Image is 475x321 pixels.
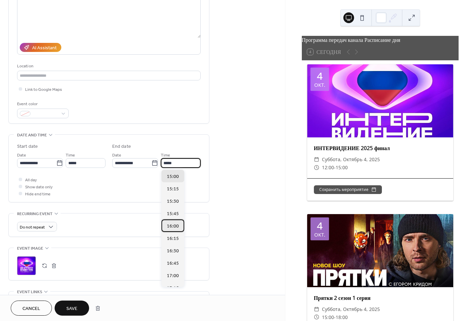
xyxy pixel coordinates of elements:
[334,164,336,172] span: -
[32,45,57,52] div: AI Assistant
[25,86,62,93] span: Link to Google Maps
[20,43,61,52] button: AI Assistant
[17,256,36,275] div: ;
[17,63,199,70] div: Location
[314,82,325,87] div: окт.
[17,152,26,159] span: Date
[25,191,51,198] span: Hide end time
[167,272,179,279] span: 17:00
[66,305,77,312] span: Save
[307,294,453,302] div: Прятки 2 сезон 1 серия
[55,301,89,316] button: Save
[167,222,179,230] span: 16:00
[25,177,37,184] span: All day
[17,245,43,252] span: Event image
[317,221,323,231] div: 4
[112,152,121,159] span: Date
[317,71,323,81] div: 4
[167,284,179,292] span: 17:15
[167,173,179,180] span: 15:00
[167,260,179,267] span: 16:45
[22,305,40,312] span: Cancel
[167,198,179,205] span: 15:30
[322,155,380,164] span: суббота, октябрь 4, 2025
[314,305,319,313] div: ​
[167,235,179,242] span: 16:15
[66,152,75,159] span: Time
[167,185,179,192] span: 15:15
[17,210,53,217] span: Recurring event
[161,152,170,159] span: Time
[314,164,319,172] div: ​
[20,223,45,231] span: Do not repeat
[167,210,179,217] span: 15:45
[25,184,53,191] span: Show date only
[307,144,453,152] div: ИНТЕРВИДЕНИЕ 2025 финал
[17,288,42,296] span: Event links
[17,143,38,150] div: Start date
[314,155,319,164] div: ​
[322,164,334,172] span: 12:00
[17,132,47,139] span: Date and time
[314,232,325,237] div: окт.
[302,36,459,44] div: Программа передач канала Расписание дня
[314,185,382,194] button: Сохранить мероприятие
[322,305,380,313] span: суббота, октябрь 4, 2025
[17,101,67,108] div: Event color
[112,143,131,150] div: End date
[336,164,348,172] span: 15:00
[167,247,179,254] span: 16:30
[11,301,52,316] button: Cancel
